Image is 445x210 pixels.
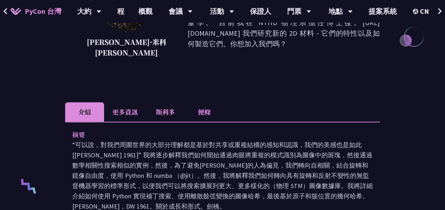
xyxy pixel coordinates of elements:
[329,6,343,17] font: 地點
[420,6,429,17] font: CN
[146,102,185,122] li: 斯利多
[104,102,146,122] li: 更多資訊
[287,6,301,17] font: 門票
[210,6,224,17] font: 活動
[4,2,68,20] a: PyCon 台灣
[185,102,224,122] li: 便條
[83,37,170,58] p: [PERSON_NAME]·米科[PERSON_NAME]
[25,6,61,17] span: PyCon 台灣
[72,129,359,140] p: 摘要
[77,6,91,17] font: 大約
[11,8,21,15] img: PyCon TW 2025 的主頁圖標
[65,102,104,122] li: 介紹
[413,9,420,14] img: 地區設定圖示
[169,6,183,17] font: 會議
